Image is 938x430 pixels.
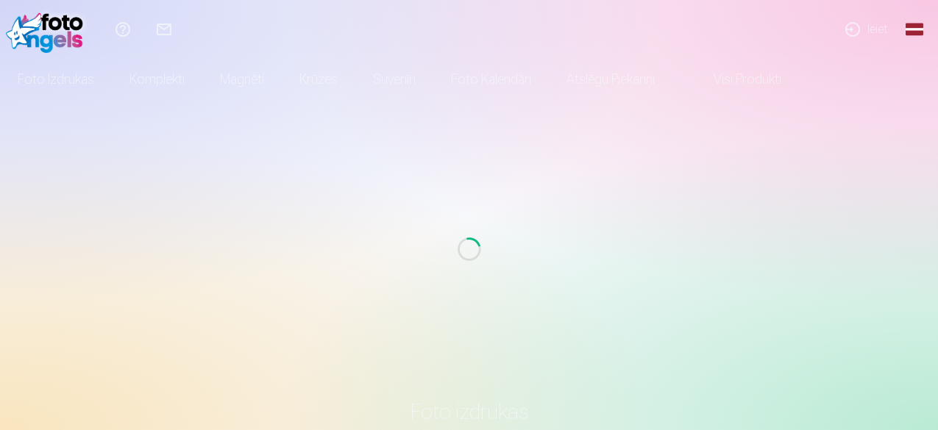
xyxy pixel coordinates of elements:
[672,59,799,100] a: Visi produkti
[282,59,355,100] a: Krūzes
[40,398,899,425] h3: Foto izdrukas
[433,59,549,100] a: Foto kalendāri
[202,59,282,100] a: Magnēti
[6,6,90,53] img: /fa1
[112,59,202,100] a: Komplekti
[355,59,433,100] a: Suvenīri
[549,59,672,100] a: Atslēgu piekariņi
